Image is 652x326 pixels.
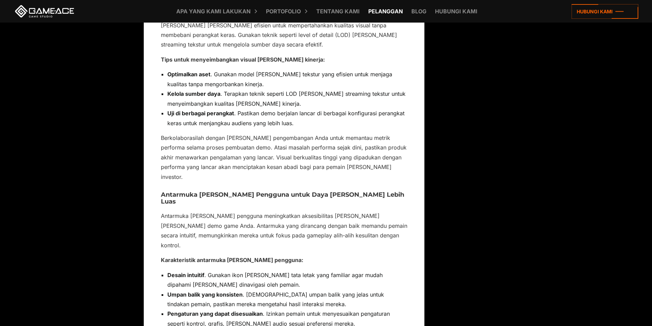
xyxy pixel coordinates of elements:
font: Apa yang kami lakukan [176,8,251,15]
font: Antarmuka [PERSON_NAME] Pengguna untuk Daya [PERSON_NAME] Lebih Luas [161,191,404,205]
font: Kelola sumber daya [167,90,220,97]
font: . Pastikan demo berjalan lancar di berbagai konfigurasi perangkat keras untuk menjangkau audiens ... [167,110,405,126]
font: Antarmuka [PERSON_NAME] pengguna meningkatkan aksesibilitas [PERSON_NAME] [PERSON_NAME] demo game... [161,212,407,248]
font: Berkolaborasilah dengan [PERSON_NAME] pengembangan Anda untuk memantau metrik performa selama pro... [161,134,407,180]
a: Hubungi kami [572,4,638,19]
font: Tips untuk menyeimbangkan visual [PERSON_NAME] kinerja: [161,56,325,63]
font: Karakteristik antarmuka [PERSON_NAME] pengguna: [161,257,303,263]
font: Desain intuitif [167,272,204,278]
font: Pengaturan yang dapat disesuaikan [167,310,263,317]
font: . Gunakan ikon [PERSON_NAME] tata letak yang familiar agar mudah dipahami [PERSON_NAME] dinavigas... [167,272,383,288]
font: . Terapkan teknik seperti LOD [PERSON_NAME] streaming tekstur untuk menyeimbangkan kualitas [PERS... [167,90,406,107]
font: Blog [411,8,426,15]
font: Hubungi kami [435,8,477,15]
font: . [DEMOGRAPHIC_DATA] umpan balik yang jelas untuk tindakan pemain, pastikan mereka mengetahui has... [167,291,384,308]
font: Portofolio [266,8,301,15]
font: Umpan balik yang konsisten [167,291,243,298]
font: Uji di berbagai perangkat [167,110,234,117]
font: Pelanggan [368,8,403,15]
font: Optimalkan aset [167,71,210,78]
font: Tentang Kami [316,8,360,15]
font: . Gunakan model [PERSON_NAME] tekstur yang efisien untuk menjaga kualitas tanpa mengorbankan kine... [167,71,392,87]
